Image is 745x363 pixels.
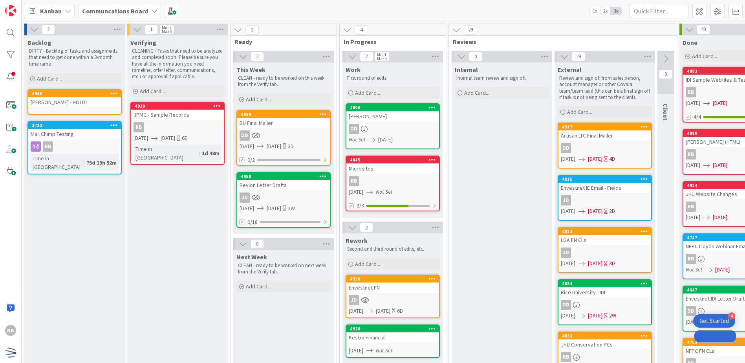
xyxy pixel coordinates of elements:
div: DD [561,300,571,310]
span: Internal [455,66,478,73]
div: Rice University - IDI [558,287,651,297]
span: 0/2 [247,156,255,164]
div: DD [686,306,696,316]
div: 4915 [562,176,651,182]
div: Artisan LTC Final Mailer [558,130,651,141]
div: JD [561,195,571,205]
div: [PERSON_NAME] [346,111,439,121]
div: DD [558,300,651,310]
span: Add Card... [692,53,717,60]
div: DD [349,124,359,134]
a: 4929JPMC - Sample RecordsRB[DATE][DATE]6DTime in [GEOGRAPHIC_DATA]:1d 48m [130,102,225,165]
div: RB [561,352,571,362]
div: Kestra Financial [346,332,439,343]
span: [DATE] [376,307,390,315]
div: 4915Envestnet IE Email - Fields [558,176,651,193]
span: [DATE] [686,99,700,107]
span: Done [683,38,697,46]
span: [DATE] [561,155,575,163]
span: [DATE] [240,204,254,213]
div: 4890[PERSON_NAME] [346,104,439,121]
div: 4917 [562,124,651,130]
div: 2D [609,207,615,215]
span: 29 [464,25,477,35]
div: 6D [397,307,403,315]
span: Backlog [27,38,51,46]
div: Time in [GEOGRAPHIC_DATA] [134,145,199,162]
div: 4845Microsites [346,156,439,174]
div: 4959 [241,112,330,117]
p: CLEAN - ready to be worked on this week from the Verify tab. [238,75,329,88]
div: Max 5 [162,29,172,33]
div: 3732 [32,123,121,128]
a: 4912LGA FN CLsJD[DATE][DATE]3D [558,227,652,273]
div: RB [558,352,651,362]
div: 4832 [558,332,651,339]
span: Add Card... [567,108,592,115]
span: Kanban [40,6,62,16]
span: [DATE] [715,266,730,274]
span: 3x [611,7,621,15]
div: Max 5 [377,57,387,60]
span: [DATE] [686,213,700,222]
span: 0 [469,52,482,61]
i: Not Set [349,136,366,143]
div: 4 [728,312,735,319]
span: 2/3 [357,202,364,210]
div: 3732Mail Chimp Testing [28,122,121,139]
div: 4960 [32,91,121,96]
a: 4917Artisan LTC Final MailerDD[DATE][DATE]4D [558,123,652,169]
div: 4832JHU Conservation PCs [558,332,651,350]
span: Add Card... [140,88,165,95]
span: Work [346,66,361,73]
div: JD [346,295,439,305]
div: JD [558,247,651,258]
div: RB [686,254,696,264]
div: 4884 [562,281,651,286]
span: 2 [360,223,373,232]
span: 1x [589,7,600,15]
div: RB [134,122,144,132]
p: DIRTY - Backlog of tasks and assignments that need to get done within a 3-month timeframe. [29,48,120,67]
div: 4959BU Final Mailer [237,111,330,128]
div: 4918 [346,275,439,282]
div: DD [561,143,571,153]
span: : [83,158,84,167]
a: 4884Rice University - IDIDD[DATE][DATE]2W [558,279,652,325]
img: avatar [5,347,16,358]
div: 4890 [346,104,439,111]
i: Not Set [376,347,393,354]
span: 4/4 [694,113,701,121]
div: Microsites [346,163,439,174]
div: Min 1 [162,26,171,29]
span: [DATE] [349,188,363,196]
a: 4845MicrositesRB[DATE]Not Set2/3 [346,156,440,211]
div: DD [237,130,330,141]
b: Communcations Board [82,7,148,15]
div: RB [346,176,439,186]
p: CLEAN - ready to be worked on next week from the Verify tab. [238,262,329,275]
i: Not Set [686,266,703,273]
span: [DATE] [588,155,602,163]
div: 2W [609,312,616,320]
div: 75d 19h 52m [84,158,119,167]
span: 29 [572,52,585,61]
img: Visit kanbanzone.com [5,5,16,16]
span: [DATE] [588,312,602,320]
span: [DATE] [378,136,393,144]
div: 4928 [350,326,439,332]
div: 1d 48m [200,149,221,158]
span: 49 [697,25,710,34]
span: 2 [42,25,55,34]
p: CLEANING - Tasks that need to be analyzed and completed soon. Please be sure you have all the inf... [132,48,223,80]
div: 4912LGA FN CLs [558,228,651,245]
span: Add Card... [246,96,271,103]
a: 4928Kestra Financial[DATE]Not Set [346,324,440,358]
div: 4960[PERSON_NAME] - HOLD? [28,90,121,107]
span: [DATE] [561,259,575,268]
div: RB [43,141,53,152]
div: 4928Kestra Financial [346,325,439,343]
span: Add Card... [355,89,380,96]
div: RB [686,149,696,159]
div: 3D [288,142,294,150]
